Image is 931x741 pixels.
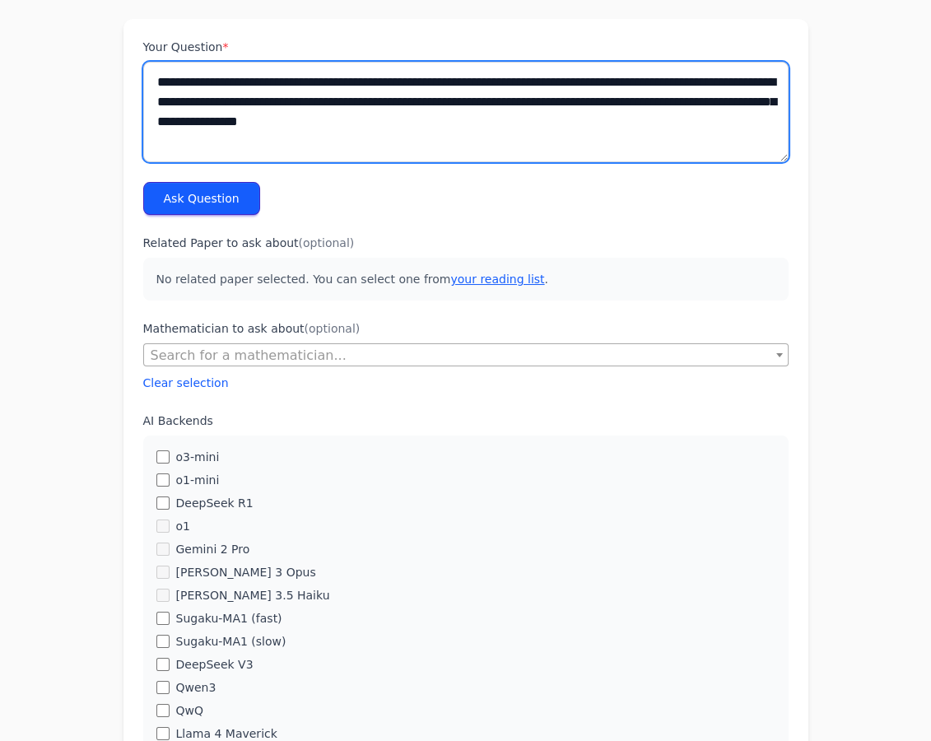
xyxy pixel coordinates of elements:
span: Search for a mathematician... [151,347,347,363]
button: Ask Question [143,182,260,215]
label: [PERSON_NAME] 3.5 Haiku [176,587,330,604]
span: Search for a mathematician... [143,343,789,366]
label: Sugaku-MA1 (fast) [176,610,282,627]
label: Your Question [143,39,789,55]
label: [PERSON_NAME] 3 Opus [176,564,316,580]
label: o1 [176,518,190,534]
label: DeepSeek V3 [176,656,254,673]
label: DeepSeek R1 [176,495,254,511]
span: (optional) [305,322,361,335]
label: Mathematician to ask about [143,320,789,337]
label: Qwen3 [176,679,216,696]
label: o1-mini [176,472,220,488]
label: QwQ [176,702,204,719]
label: Related Paper to ask about [143,235,789,251]
label: o3-mini [176,449,220,465]
button: Clear selection [143,375,229,391]
span: Search for a mathematician... [144,344,788,367]
span: (optional) [299,236,355,249]
p: No related paper selected. You can select one from . [143,258,789,301]
label: AI Backends [143,412,789,429]
label: Gemini 2 Pro [176,541,250,557]
a: your reading list [450,273,544,286]
label: Sugaku-MA1 (slow) [176,633,286,650]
